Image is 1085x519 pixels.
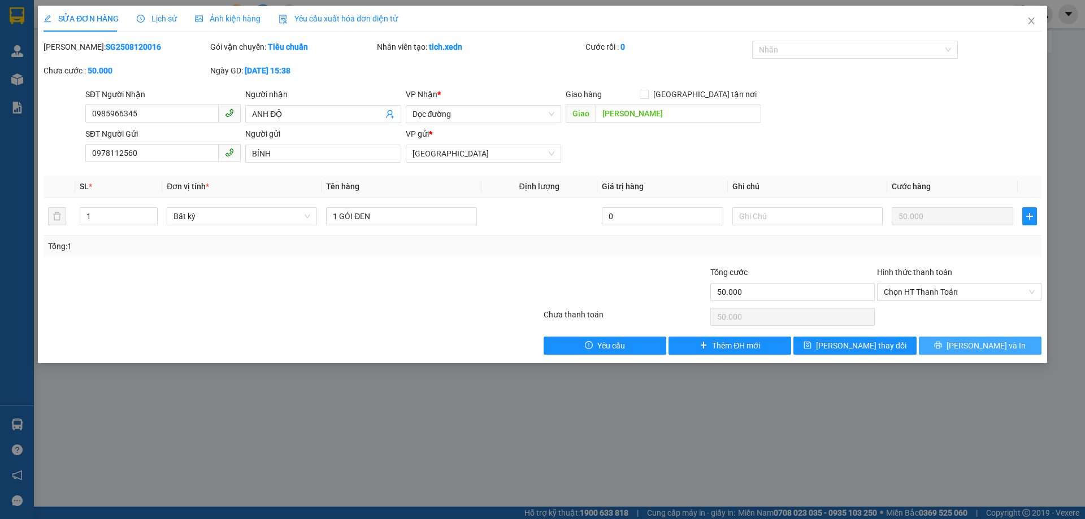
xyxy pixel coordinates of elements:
span: VP Nhận [406,90,437,99]
b: 50.000 [88,66,112,75]
div: Nhân viên tạo: [377,41,583,53]
span: user-add [385,110,394,119]
b: [DOMAIN_NAME] [95,43,155,52]
div: Tổng: 1 [48,240,419,252]
span: SL [80,182,89,191]
div: Cước rồi : [585,41,750,53]
span: edit [44,15,51,23]
b: SG2508120016 [106,42,161,51]
div: Người nhận [245,88,401,101]
div: Gói vận chuyển: [210,41,375,53]
th: Ghi chú [728,176,887,198]
li: (c) 2017 [95,54,155,68]
span: Dọc đường [413,106,554,123]
span: phone [225,108,234,117]
input: VD: Bàn, Ghế [326,207,476,225]
span: plus [1023,212,1036,221]
div: Người gửi [245,128,401,140]
b: tich.xedn [429,42,462,51]
span: Bất kỳ [173,208,310,225]
div: [PERSON_NAME]: [44,41,208,53]
div: Chưa cước : [44,64,208,77]
label: Hình thức thanh toán [877,268,952,277]
span: Giao [566,104,596,123]
button: Close [1015,6,1047,37]
span: Tên hàng [326,182,359,191]
span: plus [700,341,708,350]
b: Xe Đăng Nhân [14,73,50,126]
span: Yêu cầu xuất hóa đơn điện tử [279,14,398,23]
span: picture [195,15,203,23]
b: Gửi khách hàng [70,16,112,69]
span: Đơn vị tính [167,182,209,191]
span: Giá trị hàng [602,182,644,191]
span: clock-circle [137,15,145,23]
b: Tiêu chuẩn [268,42,308,51]
b: [DATE] 15:38 [245,66,290,75]
span: Ảnh kiện hàng [195,14,261,23]
button: save[PERSON_NAME] thay đổi [793,337,916,355]
input: Dọc đường [596,104,761,123]
span: [PERSON_NAME] và In [947,339,1026,352]
span: Yêu cầu [597,339,625,352]
button: printer[PERSON_NAME] và In [919,337,1041,355]
button: delete [48,207,66,225]
div: Chưa thanh toán [542,308,709,328]
img: icon [279,15,288,24]
span: Lịch sử [137,14,177,23]
button: plusThêm ĐH mới [669,337,791,355]
span: printer [934,341,942,350]
img: logo.jpg [123,14,150,41]
input: Ghi Chú [732,207,883,225]
div: SĐT Người Gửi [85,128,241,140]
button: exclamation-circleYêu cầu [544,337,666,355]
div: Ngày GD: [210,64,375,77]
span: Cước hàng [892,182,931,191]
span: Giao hàng [566,90,602,99]
div: SĐT Người Nhận [85,88,241,101]
input: 0 [892,207,1013,225]
span: Chọn HT Thanh Toán [884,284,1035,300]
span: exclamation-circle [585,341,593,350]
b: 0 [620,42,625,51]
span: Định lượng [519,182,559,191]
span: [PERSON_NAME] thay đổi [816,339,906,352]
span: phone [225,148,234,157]
span: Sài Gòn [413,145,554,162]
button: plus [1022,207,1037,225]
div: VP gửi [406,128,561,140]
span: SỬA ĐƠN HÀNG [44,14,119,23]
span: close [1027,16,1036,25]
span: [GEOGRAPHIC_DATA] tận nơi [649,88,761,101]
span: Thêm ĐH mới [712,339,760,352]
span: Tổng cước [710,268,748,277]
span: save [804,341,811,350]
